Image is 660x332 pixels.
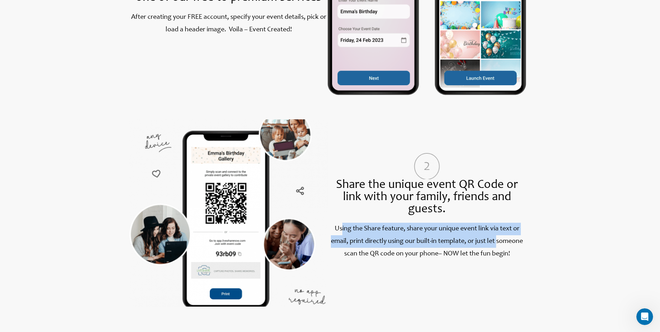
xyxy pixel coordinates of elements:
img: hiw_step_two [414,153,440,179]
label: After creating your FREE account, specify your event details, pick or load a header image. Voila ... [131,14,326,33]
label: – NOW let the fun begin! [438,251,510,258]
label: Using the Share feature, share your unique event link via text or email, print directly using our... [331,226,523,258]
div: Share the unique event QR Code or link with your family, friends and guests. [328,179,526,216]
iframe: Intercom live chat [636,308,653,325]
img: Unique event QR Code [129,119,328,307]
